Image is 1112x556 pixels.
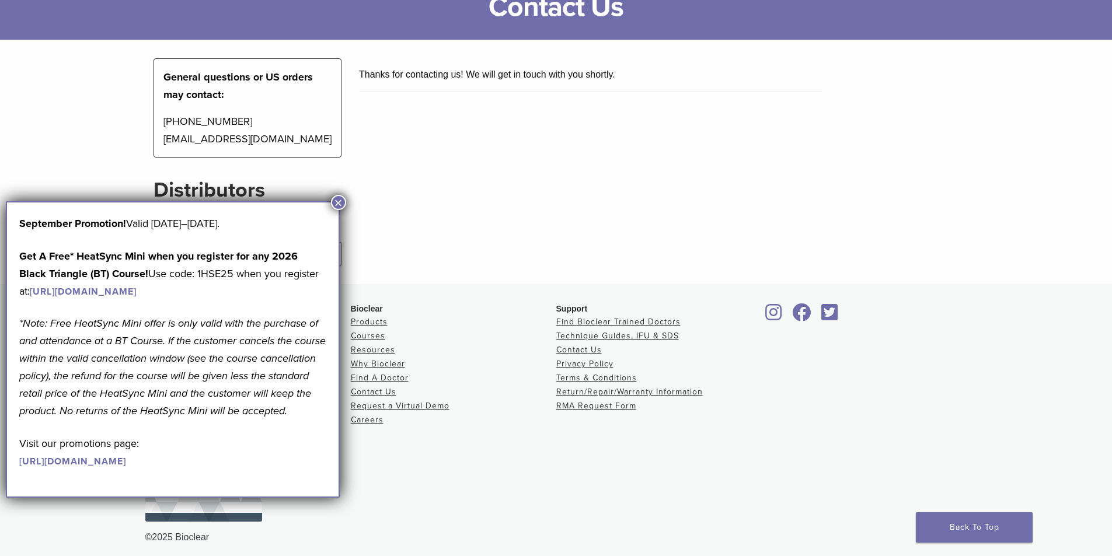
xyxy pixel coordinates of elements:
em: *Note: Free HeatSync Mini offer is only valid with the purchase of and attendance at a BT Course.... [19,317,326,417]
h2: Distributors [154,176,342,204]
a: Find Bioclear Trained Doctors [556,317,681,327]
a: Return/Repair/Warranty Information [556,387,703,397]
button: Close [331,195,346,210]
strong: Get A Free* HeatSync Mini when you register for any 2026 Black Triangle (BT) Course! [19,250,298,280]
a: Contact Us [556,345,602,355]
a: Back To Top [916,512,1033,543]
span: Support [556,304,588,313]
a: RMA Request Form [556,401,636,411]
a: Terms & Conditions [556,373,637,383]
a: Bioclear [762,310,786,322]
a: Request a Virtual Demo [351,401,449,411]
a: [URL][DOMAIN_NAME] [30,286,137,298]
a: Contact Us [351,387,396,397]
p: Valid [DATE]–[DATE]. [19,215,326,232]
b: September Promotion! [19,217,126,230]
a: Find A Doctor [351,373,409,383]
p: Visit our promotions page: [19,435,326,470]
a: [URL][DOMAIN_NAME] [19,456,126,467]
a: Privacy Policy [556,359,613,369]
a: Careers [351,415,384,425]
div: ©2025 Bioclear [145,530,967,544]
a: Bioclear [818,310,842,322]
p: Use code: 1HSE25 when you register at: [19,247,326,300]
p: [PHONE_NUMBER] [EMAIL_ADDRESS][DOMAIN_NAME] [163,113,332,148]
a: Courses [351,331,385,341]
a: Resources [351,345,395,355]
a: Products [351,317,388,327]
a: Bioclear [789,310,815,322]
span: Bioclear [351,304,383,313]
a: Technique Guides, IFU & SDS [556,331,679,341]
div: Thanks for contacting us! We will get in touch with you shortly. [359,68,822,82]
a: Why Bioclear [351,359,405,369]
strong: General questions or US orders may contact: [163,71,313,101]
